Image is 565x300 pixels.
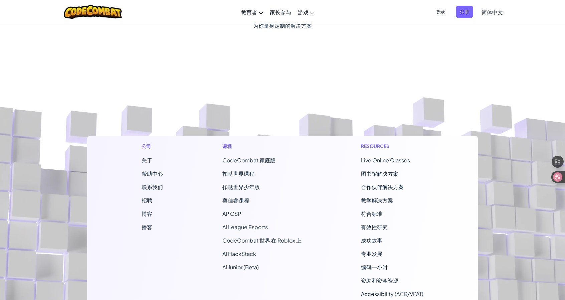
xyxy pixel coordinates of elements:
a: 合作伙伴解决方案 [361,183,404,190]
a: 扣哒世界少年版 [222,183,260,190]
img: CodeCombat logo [64,5,122,19]
span: 教育者 [241,9,257,16]
a: Accessibility (ACR/VPAT) [361,290,423,297]
a: 有效性研究 [361,223,388,231]
a: AI HackStack [222,250,256,257]
a: 成功故事 [361,237,382,244]
a: 奥佳睿课程 [222,197,249,204]
a: 教育者 [238,3,266,21]
a: 图书馆解决方案 [361,170,398,177]
a: 播客 [142,223,152,231]
h1: 公司 [142,143,163,150]
span: CodeCombat 家庭版 [222,157,275,164]
a: Live Online Classes [361,157,410,164]
a: AI Junior (Beta) [222,264,259,271]
a: AI League Esports [222,223,268,231]
span: 游戏 [298,9,309,16]
span: 联系我们 [142,183,163,190]
span: 为你量身定制的解决方案 [253,22,312,29]
a: 符合标准 [361,210,382,217]
a: 资助和资金资源 [361,277,398,284]
button: 登录 [432,6,449,18]
a: 游戏 [295,3,318,21]
a: 博客 [142,210,152,217]
a: AP CSP [222,210,241,217]
a: 家长参与 [266,3,295,21]
span: 简体中文 [482,9,503,16]
a: 帮助中心 [142,170,163,177]
h1: 课程 [222,143,302,150]
a: 专业发展 [361,250,382,257]
button: 注册 [456,6,473,18]
span: 教学解决方案 [361,197,393,204]
a: CodeCombat 世界 在 Roblox 上 [222,237,302,244]
a: 招聘 [142,197,152,204]
a: 编码一小时 [361,264,388,271]
h1: Resources [361,143,423,150]
a: 扣哒世界课程 [222,170,254,177]
a: 简体中文 [478,3,506,21]
a: 关于 [142,157,152,164]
